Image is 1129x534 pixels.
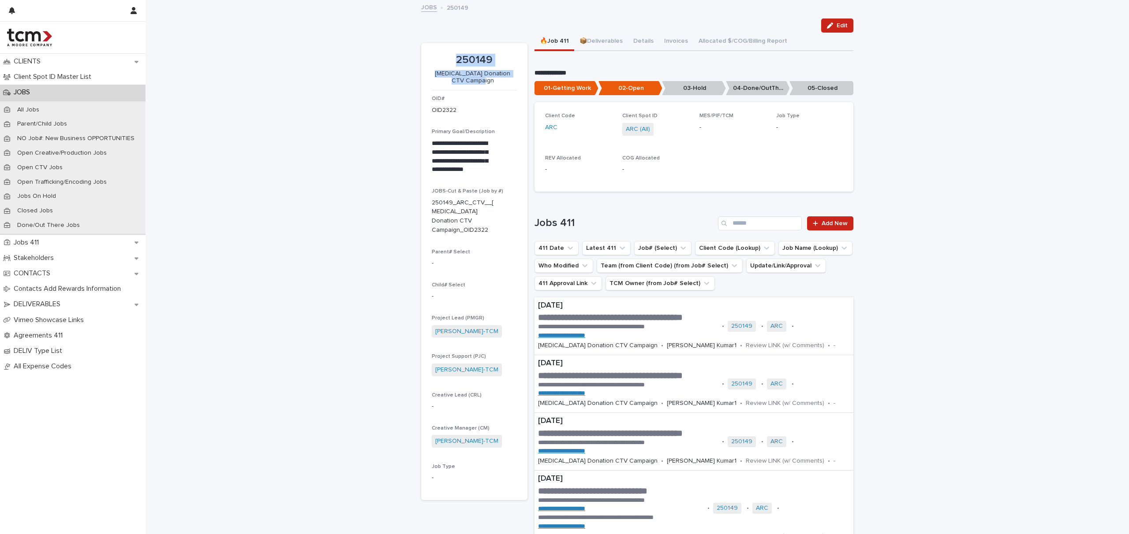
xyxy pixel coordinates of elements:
[432,282,465,288] span: Child# Select
[659,33,693,51] button: Invoices
[432,426,490,431] span: Creative Manager (CM)
[432,354,486,359] span: Project Support (PJC)
[740,400,742,407] p: •
[10,149,114,157] p: Open Creative/Production Jobs
[634,241,692,255] button: Job# (Select)
[699,123,766,132] p: -
[777,504,779,512] p: •
[628,33,659,51] button: Details
[535,33,574,51] button: 🔥Job 411
[10,106,46,114] p: All Jobs
[432,259,517,268] p: -
[432,106,456,115] p: OID2322
[661,457,663,465] p: •
[746,457,824,465] p: Review LINK (w/ Comments)
[10,73,98,81] p: Client Spot ID Master List
[10,362,79,371] p: All Expense Codes
[731,323,752,330] a: 250149
[10,222,87,229] p: Done/Out There Jobs
[597,259,743,273] button: Team (from Client Code) (from Job# Select)
[834,457,835,465] p: -
[435,365,498,375] a: [PERSON_NAME]-TCM
[10,238,46,247] p: Jobs 411
[770,438,783,445] a: ARC
[778,241,852,255] button: Job Name (Lookup)
[432,96,445,101] span: OID#
[770,323,783,330] a: ARC
[718,216,802,230] input: Search
[761,380,763,388] p: •
[535,259,593,273] button: Who Modified
[421,2,437,12] a: JOBS
[432,292,517,301] p: -
[722,380,724,388] p: •
[776,123,843,132] p: -
[538,301,850,311] p: [DATE]
[761,323,763,330] p: •
[538,457,658,465] p: [MEDICAL_DATA] Donation CTV Campaign
[695,241,775,255] button: Client Code (Lookup)
[626,125,650,134] a: ARC (All)
[693,33,793,51] button: Allocated $/COG/Billing Report
[622,156,660,161] span: COG Allocated
[10,347,69,355] p: DELIV Type List
[10,135,142,142] p: NO Job#: New Business OPPORTUNITIES
[582,241,631,255] button: Latest 411
[535,217,714,230] h1: Jobs 411
[432,393,482,398] span: Creative Lead (CRL)
[807,216,853,230] a: Add New
[538,416,850,426] p: [DATE]
[834,342,835,349] p: -
[10,120,74,128] p: Parent/Child Jobs
[10,331,70,340] p: Agreements 411
[10,193,63,200] p: Jobs On Hold
[828,457,830,465] p: •
[667,457,736,465] p: [PERSON_NAME] Kumar1
[722,438,724,445] p: •
[667,342,736,349] p: [PERSON_NAME] Kumar1
[606,276,715,290] button: TCM Owner (from Job# Select)
[432,315,484,321] span: Project Lead (PMGR)
[776,113,800,119] span: Job Type
[535,241,579,255] button: 411 Date
[10,269,57,278] p: CONTACTS
[731,438,752,445] a: 250149
[432,189,503,194] span: JOBS-Cut & Paste (Job by #)
[545,165,612,174] p: -
[828,342,830,349] p: •
[707,504,710,512] p: •
[789,81,853,96] p: 05-Closed
[834,400,835,407] p: -
[661,342,663,349] p: •
[432,464,455,469] span: Job Type
[747,504,749,512] p: •
[447,2,468,12] p: 250149
[740,342,742,349] p: •
[574,33,628,51] button: 📦Deliverables
[792,380,794,388] p: •
[432,402,517,411] p: -
[722,323,724,330] p: •
[792,323,794,330] p: •
[726,81,790,96] p: 04-Done/OutThere
[770,380,783,388] a: ARC
[828,400,830,407] p: •
[761,438,763,445] p: •
[535,276,602,290] button: 411 Approval Link
[746,400,824,407] p: Review LINK (w/ Comments)
[746,342,824,349] p: Review LINK (w/ Comments)
[538,400,658,407] p: [MEDICAL_DATA] Donation CTV Campaign
[822,220,848,226] span: Add New
[545,113,575,119] span: Client Code
[821,19,853,33] button: Edit
[10,254,61,262] p: Stakeholders
[435,437,498,446] a: [PERSON_NAME]-TCM
[717,504,738,512] a: 250149
[10,300,67,308] p: DELIVERABLES
[792,438,794,445] p: •
[432,473,517,482] p: -
[10,57,48,66] p: CLIENTS
[10,164,70,171] p: Open CTV Jobs
[10,207,60,215] p: Closed Jobs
